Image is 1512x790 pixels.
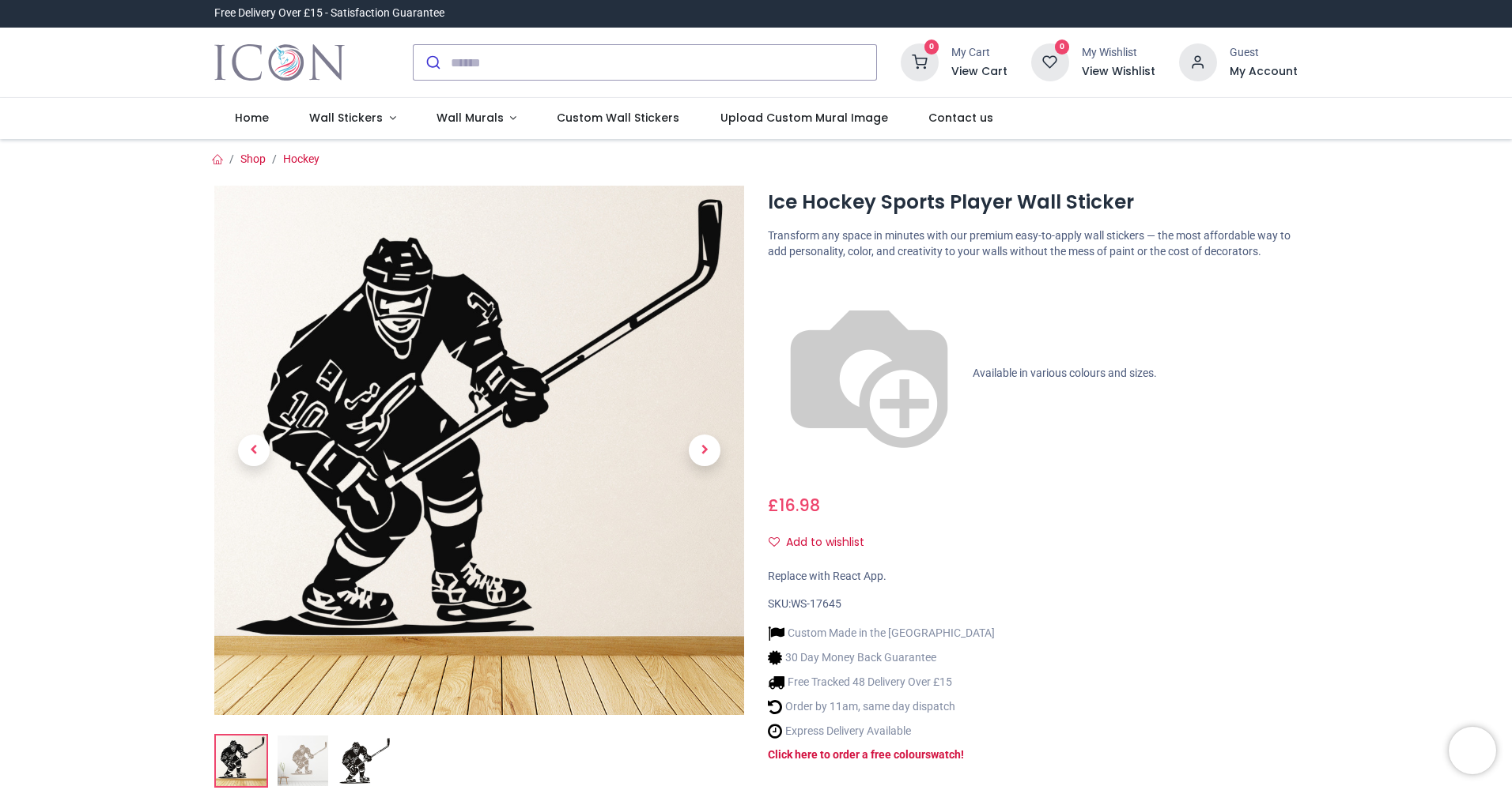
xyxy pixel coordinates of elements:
a: Shop [240,152,266,165]
li: Express Delivery Available [768,723,995,739]
div: Replace with React App. [768,569,1298,585]
img: Icon Wall Stickers [214,40,345,85]
a: Wall Murals [416,98,537,139]
a: swatch [925,748,961,761]
h1: Ice Hockey Sports Player Wall Sticker [768,189,1298,216]
a: Wall Stickers [289,98,416,139]
li: 30 Day Money Back Guarantee [768,649,995,666]
div: Free Delivery Over £15 - Satisfaction Guarantee [214,6,444,21]
a: 0 [901,55,939,68]
img: WS-17645-03 [339,735,390,786]
span: Previous [238,434,270,466]
a: Previous [214,265,293,636]
img: WS-17645-02 [278,735,328,786]
button: Add to wishlistAdd to wishlist [768,529,878,556]
a: Hockey [283,152,319,165]
div: My Wishlist [1082,45,1155,61]
a: View Wishlist [1082,64,1155,80]
span: £ [768,494,820,517]
li: Custom Made in the [GEOGRAPHIC_DATA] [768,625,995,641]
sup: 0 [924,39,939,55]
span: Custom Wall Stickers [557,110,679,126]
img: Ice Hockey Sports Player Wall Sticker [216,735,266,786]
sup: 0 [1055,39,1070,55]
i: Add to wishlist [769,536,780,547]
span: Wall Stickers [309,110,383,126]
li: Order by 11am, same day dispatch [768,698,995,715]
iframe: Customer reviews powered by Trustpilot [966,6,1298,21]
a: Logo of Icon Wall Stickers [214,40,345,85]
span: 16.98 [779,494,820,517]
a: Click here to order a free colour [768,748,925,761]
a: View Cart [951,64,1007,80]
span: WS-17645 [791,597,841,610]
span: Wall Murals [437,110,504,126]
p: Transform any space in minutes with our premium easy-to-apply wall stickers — the most affordable... [768,228,1298,259]
img: Ice Hockey Sports Player Wall Sticker [214,186,744,715]
span: Next [689,434,720,466]
span: Home [235,110,269,126]
li: Free Tracked 48 Delivery Over £15 [768,674,995,690]
a: My Account [1230,64,1298,80]
iframe: Brevo live chat [1449,727,1496,774]
div: SKU: [768,596,1298,612]
div: My Cart [951,45,1007,61]
span: Available in various colours and sizes. [973,366,1157,378]
span: Upload Custom Mural Image [720,110,888,126]
a: Next [665,265,744,636]
div: Guest [1230,45,1298,61]
a: 0 [1031,55,1069,68]
a: ! [961,748,964,761]
span: Contact us [928,110,993,126]
button: Submit [414,45,451,80]
img: color-wheel.png [768,273,970,475]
